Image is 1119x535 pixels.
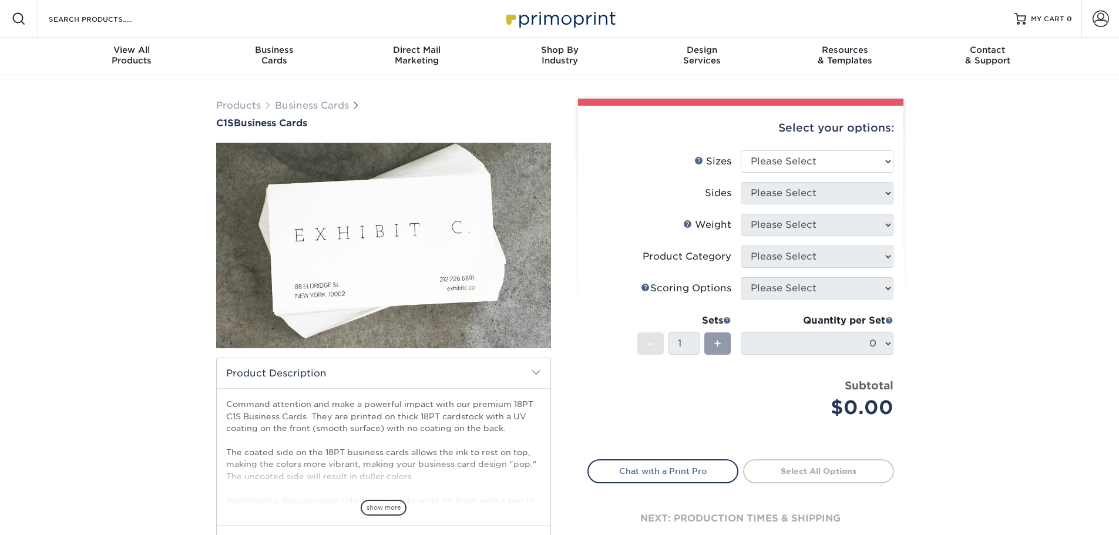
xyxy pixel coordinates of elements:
[714,335,721,352] span: +
[1067,15,1072,23] span: 0
[643,250,731,264] div: Product Category
[48,12,162,26] input: SEARCH PRODUCTS.....
[345,45,488,66] div: Marketing
[216,78,551,413] img: C1S 01
[203,38,345,75] a: BusinessCards
[275,100,349,111] a: Business Cards
[345,45,488,55] span: Direct Mail
[648,335,653,352] span: -
[203,45,345,55] span: Business
[587,106,894,150] div: Select your options:
[501,6,619,31] img: Primoprint
[61,38,203,75] a: View AllProducts
[683,218,731,232] div: Weight
[203,45,345,66] div: Cards
[217,358,550,388] h2: Product Description
[61,45,203,66] div: Products
[916,45,1059,66] div: & Support
[750,393,893,422] div: $0.00
[774,45,916,55] span: Resources
[631,45,774,55] span: Design
[637,314,731,328] div: Sets
[845,379,893,392] strong: Subtotal
[705,186,731,200] div: Sides
[743,459,894,483] a: Select All Options
[916,38,1059,75] a: Contact& Support
[216,117,551,129] a: C1SBusiness Cards
[488,45,631,66] div: Industry
[488,38,631,75] a: Shop ByIndustry
[631,38,774,75] a: DesignServices
[694,154,731,169] div: Sizes
[741,314,893,328] div: Quantity per Set
[488,45,631,55] span: Shop By
[916,45,1059,55] span: Contact
[774,38,916,75] a: Resources& Templates
[345,38,488,75] a: Direct MailMarketing
[361,500,406,516] span: show more
[631,45,774,66] div: Services
[216,117,234,129] span: C1S
[216,117,551,129] h1: Business Cards
[61,45,203,55] span: View All
[774,45,916,66] div: & Templates
[587,459,738,483] a: Chat with a Print Pro
[641,281,731,295] div: Scoring Options
[216,100,261,111] a: Products
[1031,14,1064,24] span: MY CART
